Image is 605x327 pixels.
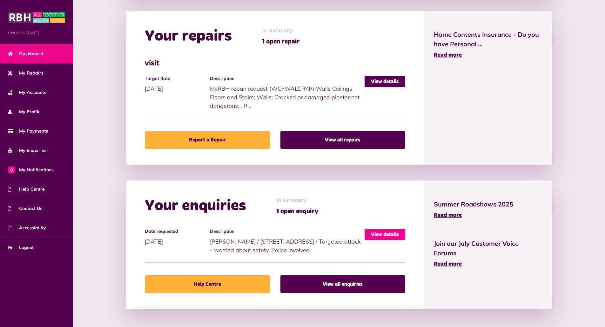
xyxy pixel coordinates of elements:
span: 0 [8,166,15,173]
span: Accessibility [8,225,46,231]
div: MyRBH repair request (WCFWALCRKR) Walls Ceilings Floors and Stairs; Walls; Cracked or damaged pla... [210,76,365,110]
a: View details [365,229,405,240]
span: In summary: [262,27,300,35]
span: My Payments [8,128,48,134]
div: [PERSON_NAME] / [STREET_ADDRESS] / Targeted attack - worried about safety. Police involved. [210,229,365,254]
span: My Notifications [8,167,54,173]
span: Read more [434,261,462,267]
a: Report a Repair [145,131,270,149]
span: Help Centre [8,186,45,193]
div: [DATE] [145,229,210,246]
span: Dashboard [8,50,43,57]
span: Summer Roadshows 2025 [434,199,543,209]
h2: Your repairs [145,27,232,46]
h4: Date requested [145,229,207,234]
span: Read more [434,52,462,58]
span: Contact Us [8,205,42,212]
span: Read more [434,213,462,218]
a: Join our July Customer Voice Forums Read more [434,239,543,269]
span: My Enquiries [8,147,46,154]
span: 1 open repair [262,37,300,46]
a: Home Contents Insurance - Do you have Personal ... Read more [434,30,543,60]
h3: visit [145,59,405,68]
a: View details [365,76,405,87]
span: My Profile [8,108,41,115]
span: Join our July Customer Voice Forums [434,239,543,258]
a: Summer Roadshows 2025 Read more [434,199,543,220]
span: Last login: [DATE] [8,30,65,36]
h2: Your enquiries [145,197,246,215]
h4: Description [210,229,361,234]
h4: Description [210,76,361,81]
span: My Repairs [8,70,44,76]
a: Help Centre [145,275,270,293]
a: View all enquiries [280,275,405,293]
a: View all repairs [280,131,405,149]
span: Home Contents Insurance - Do you have Personal ... [434,30,543,49]
span: 1 open enquiry [276,206,318,216]
h4: Target date [145,76,207,81]
span: My Accounts [8,89,46,96]
div: [DATE] [145,76,210,93]
span: Logout [8,244,34,251]
span: In summary: [276,196,318,205]
img: MyRBH [8,11,65,24]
